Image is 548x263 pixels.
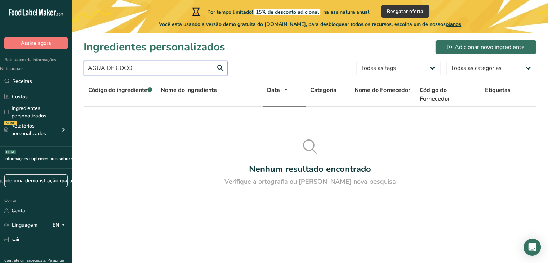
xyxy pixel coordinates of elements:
font: Por tempo limitado! [207,9,253,15]
font: Adicionar novo ingrediente [455,43,525,51]
font: Etiquetas [485,86,511,94]
font: Verifique a ortografia ou [PERSON_NAME] nova pesquisa [224,177,396,186]
input: Pesquisar por ingrediente [84,61,228,75]
button: Resgatar oferta [381,5,429,18]
font: Nenhum resultado encontrado [249,163,371,175]
font: Informações suplementares sobre rotulagem [4,156,90,161]
font: Nome do Fornecedor [355,86,410,94]
font: Linguagem [12,222,37,228]
font: Conta [12,207,25,214]
button: Adicionar novo ingrediente [435,40,536,54]
font: Conta [4,197,16,203]
font: Receitas [12,78,32,85]
button: Assine agora [4,37,68,49]
font: Código do Fornecedor [420,86,450,103]
font: Você está usando a versão demo gratuita do [DOMAIN_NAME], para desbloquear todos os recursos, esc... [159,21,446,28]
a: Agende uma demonstração gratuita [4,174,68,187]
font: sair [12,236,20,243]
a: Contrate um especialista. [4,258,46,263]
font: Categoria [310,86,337,94]
font: BETA [6,150,14,154]
font: Ingredientes personalizados [84,40,225,54]
font: Custos [12,93,28,100]
font: Assine agora [21,40,51,46]
font: 15% de desconto adicional [256,9,319,15]
font: NOVO [6,121,15,125]
font: Relatórios personalizados [11,122,46,137]
font: Data [267,86,280,94]
font: EN [53,222,59,228]
font: Código do ingrediente [88,86,147,94]
font: Resgatar oferta [387,8,423,15]
div: Abra o Intercom Messenger [524,239,541,256]
font: Nome do ingrediente [161,86,217,94]
font: na assinatura anual [323,9,369,15]
font: planos [446,21,461,28]
font: Ingredientes personalizados [12,105,46,119]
